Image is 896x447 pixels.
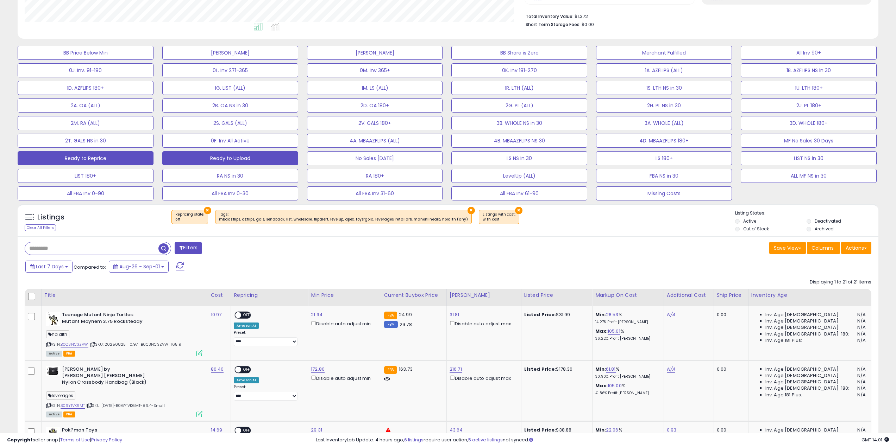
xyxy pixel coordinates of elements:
[451,116,587,130] button: 3B. WHOLE NS in 30
[807,242,840,254] button: Columns
[468,436,503,443] a: 5 active listings
[595,292,661,299] div: Markup on Cost
[62,312,148,326] b: Teenage Mutant Ninja Turtles: Mutant Mayhem 3.75 Rocksteady
[741,63,877,77] button: 1B. AZFLIPS NS in 30
[162,116,298,130] button: 2S. GALS (ALL)
[311,320,375,327] div: Disable auto adjust min
[25,261,73,273] button: Last 7 Days
[765,379,840,385] span: Inv. Age [DEMOGRAPHIC_DATA]:
[608,328,620,335] a: 105.01
[667,292,711,299] div: Additional Cost
[596,98,732,113] button: 2H. PL NS in 30
[36,263,64,270] span: Last 7 Days
[606,366,616,373] a: 61.81
[307,46,443,60] button: [PERSON_NAME]
[717,312,743,318] div: 0.00
[25,224,56,231] div: Clear All Filters
[46,312,202,356] div: ASIN:
[204,207,211,214] button: ×
[451,169,587,183] button: LevelUp (ALL)
[769,242,806,254] button: Save View
[46,351,62,357] span: All listings currently available for purchase on Amazon
[46,366,60,376] img: 41UPCHIjgPL._SL40_.jpg
[582,21,594,28] span: $0.00
[384,366,397,374] small: FBA
[399,366,413,372] span: 163.73
[63,351,75,357] span: FBA
[524,311,556,318] b: Listed Price:
[526,21,581,27] b: Short Term Storage Fees:
[765,385,850,391] span: Inv. Age [DEMOGRAPHIC_DATA]-180:
[46,411,62,417] span: All listings currently available for purchase on Amazon
[7,437,122,443] div: seller snap | |
[667,311,675,318] a: N/A
[242,312,253,318] span: OFF
[451,186,587,200] button: All FBA Inv 61-90
[311,292,378,299] div: Min Price
[399,311,412,318] span: 24.99
[162,46,298,60] button: [PERSON_NAME]
[595,336,658,341] p: 36.22% Profit [PERSON_NAME]
[91,436,122,443] a: Privacy Policy
[86,403,165,408] span: | SKU: [DATE]-B06Y1VK6MT-86.4-Small
[717,292,745,299] div: Ship Price
[234,292,305,299] div: Repricing
[307,151,443,165] button: No Sales [DATE]
[219,217,468,222] div: mbaazflips, azflips, gals, sendback, list, wholesale, flipalert, levelup, apex, toysrgold, levera...
[751,292,868,299] div: Inventory Age
[18,151,153,165] button: Ready to Reprice
[515,207,522,214] button: ×
[451,151,587,165] button: LS NS in 30
[524,292,590,299] div: Listed Price
[37,212,64,222] h5: Listings
[451,134,587,148] button: 4B. MBAAZFLIPS NS 30
[18,169,153,183] button: LIST 180+
[765,366,840,372] span: Inv. Age [DEMOGRAPHIC_DATA]:
[857,385,866,391] span: N/A
[595,320,658,325] p: 14.27% Profit [PERSON_NAME]
[483,217,515,222] div: with cost
[857,331,866,337] span: N/A
[857,366,866,372] span: N/A
[307,186,443,200] button: All FBA Inv 31-60
[219,212,468,222] span: Tags :
[311,374,375,382] div: Disable auto adjust min
[89,341,181,347] span: | SKU: 20250825_10.97_B0C3NC3ZVW_16519
[316,437,889,443] div: Last InventoryLab Update: 4 hours ago, require user action, not synced.
[109,261,169,273] button: Aug-26 - Sep-01
[162,98,298,113] button: 2B. OA NS in 30
[595,312,658,325] div: %
[815,226,834,232] label: Archived
[74,264,106,270] span: Compared to:
[46,330,69,338] span: holdlth
[741,169,877,183] button: ALL MF NS in 30
[450,374,516,382] div: Disable auto adjust max
[242,366,253,372] span: OFF
[451,81,587,95] button: 1R. LTH (ALL)
[483,212,515,222] span: Listings with cost :
[46,391,76,400] span: leverages
[765,392,802,398] span: Inv. Age 181 Plus:
[765,312,840,318] span: Inv. Age [DEMOGRAPHIC_DATA]:
[18,116,153,130] button: 2M. RA (ALL)
[765,324,840,331] span: Inv. Age [DEMOGRAPHIC_DATA]:
[606,311,619,318] a: 28.53
[741,46,877,60] button: All Inv 90+
[307,63,443,77] button: 0M. Inv 365+
[596,81,732,95] button: 1S. LTH NS in 30
[596,116,732,130] button: 3A. WHOLE (ALL)
[44,292,205,299] div: Title
[451,63,587,77] button: 0K. Inv 181-270
[307,81,443,95] button: 1M. LS (ALL)
[526,13,574,19] b: Total Inventory Value:
[857,392,866,398] span: N/A
[211,292,228,299] div: Cost
[18,98,153,113] button: 2A. OA (ALL)
[450,311,459,318] a: 31.81
[596,63,732,77] button: 1A. AZFLIPS (ALL)
[7,436,33,443] strong: Copyright
[404,436,424,443] a: 6 listings
[735,210,878,217] p: Listing States:
[234,377,258,383] div: Amazon AI
[175,217,204,222] div: off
